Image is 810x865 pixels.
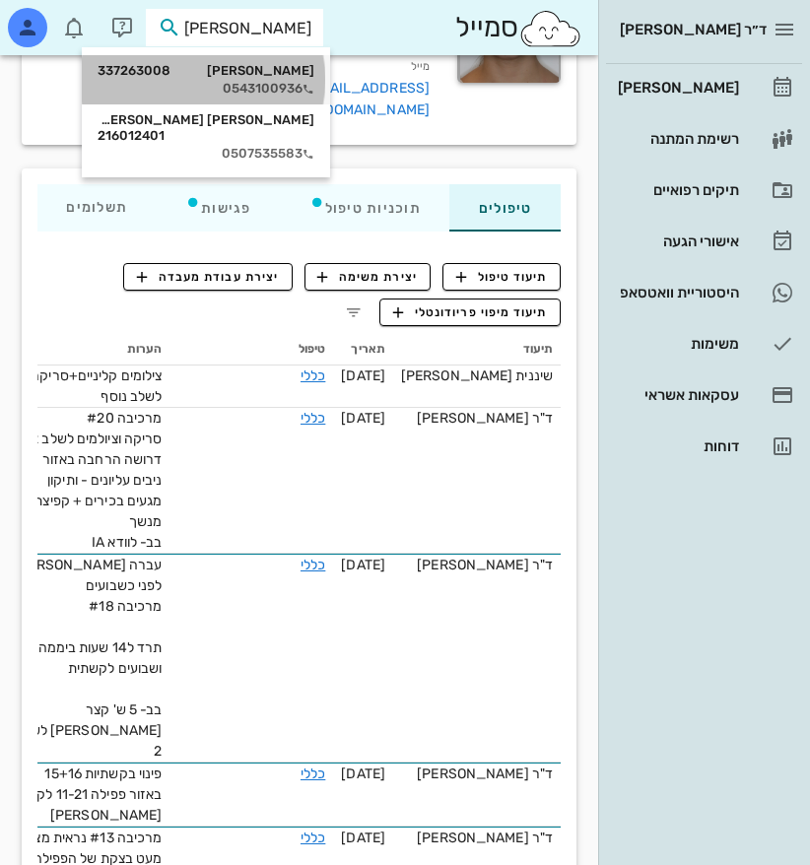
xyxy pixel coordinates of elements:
[123,263,292,291] button: יצירת עבודת מעבדה
[614,233,739,249] div: אישורי הגעה
[606,64,802,111] a: [PERSON_NAME]
[379,299,561,326] button: תיעוד מיפוי פריודונטלי
[614,182,739,198] div: תיקים רפואיים
[411,60,430,73] small: מייל
[393,303,548,321] span: תיעוד מיפוי פריודונטלי
[401,555,553,575] div: ד"ר [PERSON_NAME]
[98,81,314,97] div: 0543100936
[341,830,385,846] span: [DATE]
[3,334,170,366] th: הערות
[341,410,385,427] span: [DATE]
[301,367,325,384] a: כללי
[341,557,385,573] span: [DATE]
[169,334,333,366] th: טיפול
[393,334,561,366] th: תיעוד
[301,557,325,573] a: כללי
[98,128,165,144] span: 216012401
[614,131,739,147] div: רשימת המתנה
[449,184,561,232] div: טיפולים
[620,21,767,38] span: ד״ר [PERSON_NAME]
[401,764,553,784] div: ד"ר [PERSON_NAME]
[305,80,430,118] a: [EMAIL_ADDRESS][DOMAIN_NAME]
[98,63,314,79] div: [PERSON_NAME]
[606,115,802,163] a: רשימת המתנה
[341,765,385,782] span: [DATE]
[606,423,802,470] a: דוחות
[455,7,582,49] div: סמייל
[304,263,432,291] button: יצירת משימה
[606,166,802,214] a: תיקים רפואיים
[606,269,802,316] a: היסטוריית וואטסאפ
[301,765,325,782] a: כללי
[98,146,314,162] div: 0507535583
[98,63,170,79] span: 337263008
[606,371,802,419] a: עסקאות אשראי
[12,765,162,824] span: פינוי בקשתיות 15+16 באזור פפילה 11-21 לקראת [PERSON_NAME]
[58,12,70,24] span: תג
[442,263,561,291] button: תיעוד טיפול
[301,410,325,427] a: כללי
[157,184,280,232] div: פגישות
[518,9,582,48] img: SmileCloud logo
[15,557,163,760] span: עברה [PERSON_NAME] לפני כשבועים מרכיבה #18 תרד ל14 שעות ביממה ושבועים לקשתית בב- 5 ש' קצר [PERSON...
[280,184,449,232] div: תוכניות טיפול
[614,336,739,352] div: משימות
[614,80,739,96] div: [PERSON_NAME]
[66,201,127,215] span: תשלומים
[606,218,802,265] a: אישורי הגעה
[317,268,418,286] span: יצירת משימה
[31,367,162,405] span: צילומים קליניים+סריקה לשלב נוסף
[614,387,739,403] div: עסקאות אשראי
[614,438,739,454] div: דוחות
[606,320,802,367] a: משימות
[401,366,553,386] div: שיננית [PERSON_NAME]
[456,268,548,286] span: תיעוד טיפול
[401,408,553,429] div: ד"ר [PERSON_NAME]
[614,285,739,300] div: היסטוריית וואטסאפ
[341,367,385,384] span: [DATE]
[98,112,314,144] div: [PERSON_NAME] [PERSON_NAME]
[333,334,393,366] th: תאריך
[137,268,279,286] span: יצירת עבודת מעבדה
[401,828,553,848] div: ד"ר [PERSON_NAME]
[31,410,162,551] span: מרכיבה #20 סריקה וציולמים לשלב 2 דרושה הרחבה באזור ניבים עליונים - ותיקון מגעים בכירים + קפיצת מנ...
[301,830,325,846] a: כללי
